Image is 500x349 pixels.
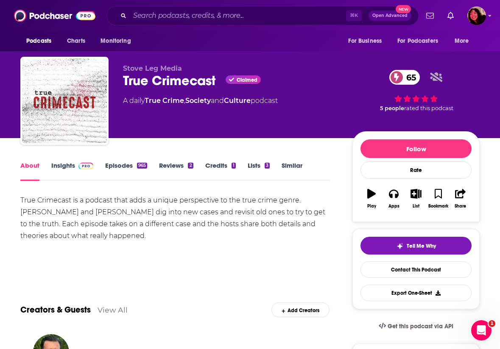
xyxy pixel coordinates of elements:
button: Share [450,183,472,214]
button: Play [360,183,383,214]
a: 65 [389,70,420,85]
span: 1 [489,320,495,327]
a: Lists3 [248,161,270,181]
div: List [413,204,419,209]
input: Search podcasts, credits, & more... [130,9,346,22]
div: Add Creators [271,302,330,317]
img: Podchaser - Follow, Share and Rate Podcasts [14,8,95,24]
button: tell me why sparkleTell Me Why [360,237,472,255]
a: Society [185,97,211,105]
span: Monitoring [101,35,131,47]
a: Show notifications dropdown [423,8,437,23]
button: open menu [449,33,480,49]
span: 65 [398,70,420,85]
a: Get this podcast via API [372,316,460,337]
a: Culture [224,97,251,105]
span: Tell Me Why [407,243,436,249]
img: User Profile [467,6,486,25]
a: Show notifications dropdown [444,8,457,23]
button: open menu [342,33,392,49]
button: List [405,183,427,214]
a: True Crime [145,97,184,105]
a: About [20,161,39,181]
div: 2 [188,163,193,169]
span: , [184,97,185,105]
span: Logged in as Kathryn-Musilek [467,6,486,25]
div: 1 [232,163,236,169]
div: A daily podcast [123,96,278,106]
div: 65 5 peoplerated this podcast [352,64,480,117]
button: Show profile menu [467,6,486,25]
span: Charts [67,35,85,47]
button: open menu [392,33,450,49]
span: 5 people [380,105,404,111]
div: 965 [137,163,147,169]
span: More [455,35,469,47]
span: For Podcasters [397,35,438,47]
a: Charts [61,33,90,49]
div: Bookmark [428,204,448,209]
div: Rate [360,161,472,179]
a: Contact This Podcast [360,261,472,278]
a: InsightsPodchaser Pro [51,161,93,181]
span: rated this podcast [404,105,453,111]
span: For Business [348,35,382,47]
img: Podchaser Pro [78,163,93,169]
span: Claimed [237,78,257,82]
button: Export One-Sheet [360,285,472,301]
button: Apps [383,183,405,214]
span: Podcasts [26,35,51,47]
span: ⌘ K [346,10,362,21]
button: Bookmark [427,183,449,214]
img: True Crimecast [22,58,107,143]
div: 3 [265,163,270,169]
span: New [396,5,411,13]
span: Stove Leg Media [123,64,182,72]
button: Open AdvancedNew [369,11,411,21]
button: Follow [360,139,472,158]
a: View All [98,305,128,314]
span: and [211,97,224,105]
a: Reviews2 [159,161,193,181]
div: Search podcasts, credits, & more... [106,6,419,25]
button: open menu [95,33,142,49]
div: Share [455,204,466,209]
a: Creators & Guests [20,305,91,315]
span: Open Advanced [372,14,408,18]
a: Credits1 [205,161,236,181]
button: open menu [20,33,62,49]
div: Apps [388,204,399,209]
span: Get this podcast via API [388,323,453,330]
a: Episodes965 [105,161,147,181]
a: Similar [282,161,302,181]
iframe: Intercom live chat [471,320,492,341]
div: Play [367,204,376,209]
div: True Crimecast is a podcast that adds a unique perspective to the true crime genre. [PERSON_NAME]... [20,194,330,242]
img: tell me why sparkle [397,243,403,249]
